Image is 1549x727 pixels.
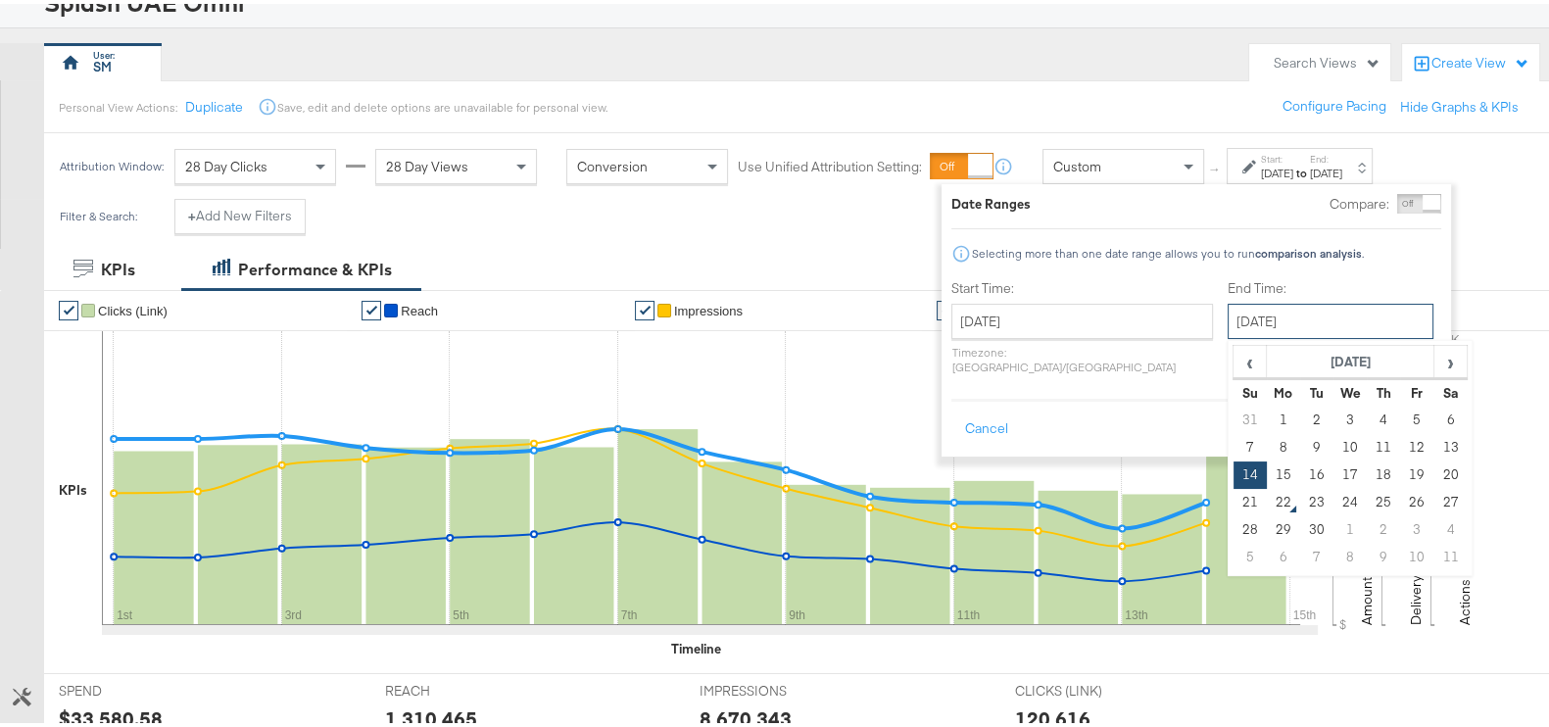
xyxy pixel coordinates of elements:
label: Use Unified Attribution Setting: [738,154,922,172]
div: Personal View Actions: [59,96,177,112]
span: Custom [1053,154,1101,171]
td: 3 [1400,512,1433,540]
td: 11 [1433,540,1467,567]
td: 19 [1400,458,1433,485]
span: Reach [401,300,438,315]
label: End: [1310,149,1342,162]
td: 3 [1333,403,1367,430]
div: [DATE] [1261,162,1293,177]
text: Actions [1456,575,1474,621]
div: Filter & Search: [59,206,138,219]
td: 15 [1267,458,1300,485]
td: 12 [1400,430,1433,458]
div: Selecting more than one date range allows you to run . [971,243,1365,257]
span: SPEND [59,678,206,697]
label: End Time: [1228,275,1441,294]
text: Amount (USD) [1358,535,1376,621]
td: 8 [1267,430,1300,458]
label: Start Time: [951,275,1213,294]
td: 7 [1300,540,1333,567]
button: +Add New Filters [174,195,306,230]
td: 2 [1367,512,1400,540]
th: Th [1367,375,1400,403]
span: REACH [385,678,532,697]
td: 10 [1400,540,1433,567]
text: Delivery [1407,571,1425,621]
span: 28 Day Views [386,154,468,171]
a: ✔ [635,297,654,316]
td: 9 [1367,540,1400,567]
td: 11 [1367,430,1400,458]
td: 9 [1300,430,1333,458]
td: 1 [1333,512,1367,540]
td: 14 [1234,458,1267,485]
td: 1 [1267,403,1300,430]
span: › [1435,343,1466,372]
th: Fr [1400,375,1433,403]
td: 6 [1267,540,1300,567]
div: Performance & KPIs [238,255,392,277]
div: Search Views [1274,50,1380,69]
div: KPIs [101,255,135,277]
td: 22 [1267,485,1300,512]
td: 17 [1333,458,1367,485]
td: 5 [1234,540,1267,567]
td: 30 [1300,512,1333,540]
th: Su [1234,375,1267,403]
th: Tu [1300,375,1333,403]
td: 29 [1267,512,1300,540]
td: 8 [1333,540,1367,567]
span: 28 Day Clicks [185,154,267,171]
div: [DATE] [1310,162,1342,177]
button: Hide Graphs & KPIs [1400,94,1519,113]
th: Sa [1433,375,1467,403]
td: 23 [1300,485,1333,512]
div: Date Ranges [951,191,1031,210]
div: Save, edit and delete options are unavailable for personal view. [277,96,607,112]
a: ✔ [362,297,381,316]
td: 31 [1234,403,1267,430]
td: 21 [1234,485,1267,512]
td: 26 [1400,485,1433,512]
strong: + [188,203,196,221]
span: ↑ [1206,163,1225,170]
span: Clicks (Link) [98,300,168,315]
td: 27 [1433,485,1467,512]
th: We [1333,375,1367,403]
td: 20 [1433,458,1467,485]
td: 6 [1433,403,1467,430]
div: Create View [1431,50,1529,70]
div: KPIs [59,477,87,496]
div: SM [93,54,112,73]
td: 28 [1234,512,1267,540]
label: Compare: [1330,191,1389,210]
td: 13 [1433,430,1467,458]
a: ✔ [937,297,956,316]
td: 5 [1400,403,1433,430]
td: 24 [1333,485,1367,512]
button: Duplicate [185,94,243,113]
th: Mo [1267,375,1300,403]
span: Impressions [674,300,743,315]
div: Attribution Window: [59,156,165,170]
td: 2 [1300,403,1333,430]
td: 10 [1333,430,1367,458]
td: 7 [1234,430,1267,458]
td: 18 [1367,458,1400,485]
label: Start: [1261,149,1293,162]
td: 16 [1300,458,1333,485]
td: 25 [1367,485,1400,512]
span: ‹ [1234,343,1265,372]
td: 4 [1367,403,1400,430]
strong: comparison analysis [1255,242,1362,257]
strong: to [1293,162,1310,176]
p: Timezone: [GEOGRAPHIC_DATA]/[GEOGRAPHIC_DATA] [951,341,1213,370]
button: Cancel [951,408,1022,443]
button: Configure Pacing [1269,85,1400,121]
a: ✔ [59,297,78,316]
span: Conversion [577,154,648,171]
div: Timeline [671,636,721,654]
td: 4 [1433,512,1467,540]
span: CLICKS (LINK) [1014,678,1161,697]
span: IMPRESSIONS [700,678,847,697]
